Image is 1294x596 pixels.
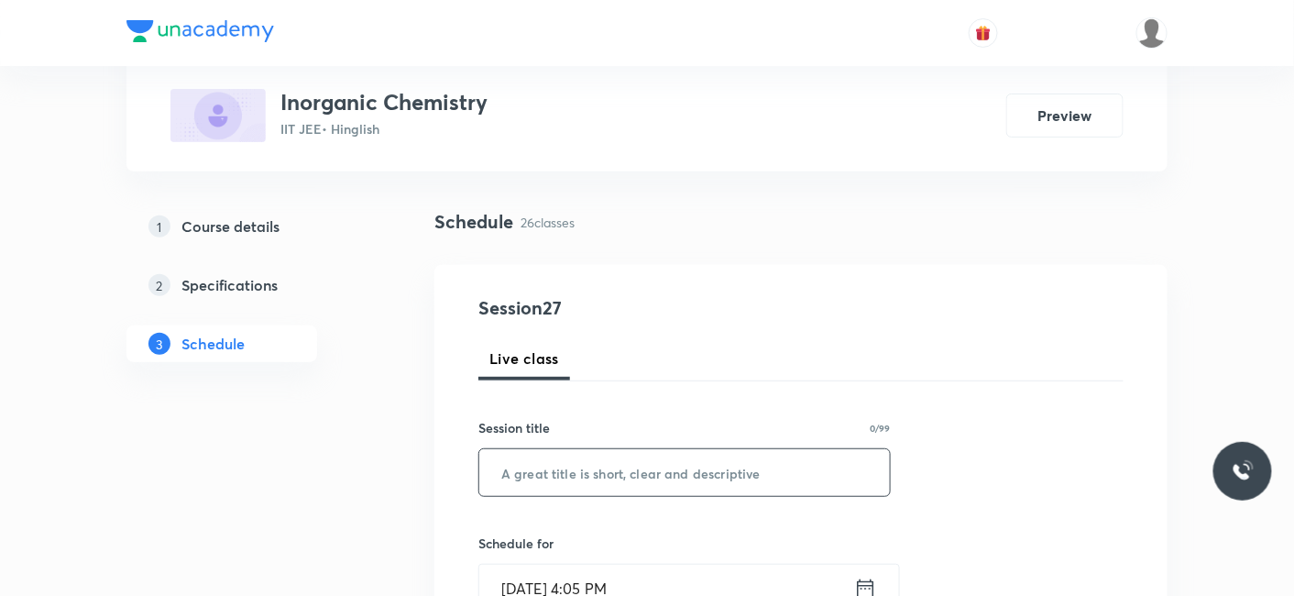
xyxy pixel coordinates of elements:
[478,534,891,553] h6: Schedule for
[1006,94,1124,138] button: Preview
[148,333,170,355] p: 3
[969,18,998,48] button: avatar
[280,89,488,116] h3: Inorganic Chemistry
[478,418,550,437] h6: Session title
[170,89,266,142] img: BC2B7D4C-A7B5-4363-AA6A-E79D71527F48_plus.png
[1136,17,1168,49] img: Mukesh Gupta
[489,348,559,370] span: Live class
[126,208,376,245] a: 1Course details
[280,119,488,138] p: IIT JEE • Hinglish
[126,20,274,47] a: Company Logo
[181,215,280,237] h5: Course details
[479,449,890,496] input: A great title is short, clear and descriptive
[126,267,376,304] a: 2Specifications
[181,274,278,296] h5: Specifications
[871,424,891,433] p: 0/99
[975,25,992,41] img: avatar
[126,20,274,42] img: Company Logo
[1232,460,1254,482] img: ttu
[434,208,513,236] h4: Schedule
[148,215,170,237] p: 1
[521,213,575,232] p: 26 classes
[181,333,245,355] h5: Schedule
[478,294,813,322] h4: Session 27
[148,274,170,296] p: 2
